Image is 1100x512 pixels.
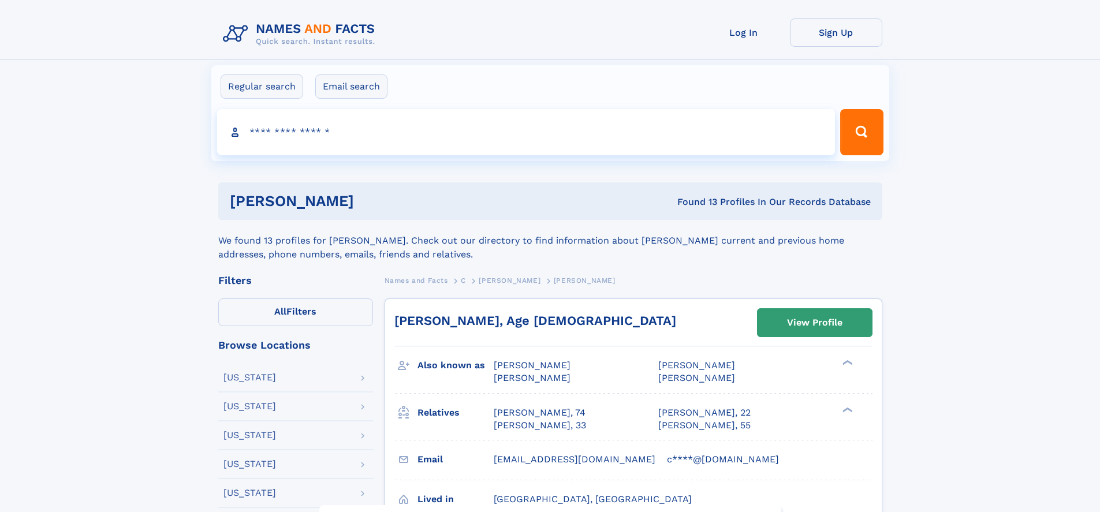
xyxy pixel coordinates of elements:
[658,406,751,419] a: [PERSON_NAME], 22
[494,372,570,383] span: [PERSON_NAME]
[787,309,842,336] div: View Profile
[461,273,466,287] a: C
[218,275,373,286] div: Filters
[218,18,385,50] img: Logo Names and Facts
[223,402,276,411] div: [US_STATE]
[516,196,871,208] div: Found 13 Profiles In Our Records Database
[218,298,373,326] label: Filters
[221,74,303,99] label: Regular search
[479,273,540,287] a: [PERSON_NAME]
[494,454,655,465] span: [EMAIL_ADDRESS][DOMAIN_NAME]
[494,360,570,371] span: [PERSON_NAME]
[223,431,276,440] div: [US_STATE]
[230,194,516,208] h1: [PERSON_NAME]
[394,313,676,328] a: [PERSON_NAME], Age [DEMOGRAPHIC_DATA]
[218,220,882,261] div: We found 13 profiles for [PERSON_NAME]. Check out our directory to find information about [PERSON...
[223,459,276,469] div: [US_STATE]
[494,494,692,504] span: [GEOGRAPHIC_DATA], [GEOGRAPHIC_DATA]
[417,450,494,469] h3: Email
[417,356,494,375] h3: Also known as
[479,276,540,285] span: [PERSON_NAME]
[494,419,586,432] a: [PERSON_NAME], 33
[658,372,735,383] span: [PERSON_NAME]
[385,273,448,287] a: Names and Facts
[554,276,616,285] span: [PERSON_NAME]
[698,18,790,47] a: Log In
[658,419,751,432] a: [PERSON_NAME], 55
[274,306,286,317] span: All
[315,74,387,99] label: Email search
[758,309,872,337] a: View Profile
[790,18,882,47] a: Sign Up
[840,406,853,413] div: ❯
[417,403,494,423] h3: Relatives
[658,360,735,371] span: [PERSON_NAME]
[461,276,466,285] span: C
[840,359,853,367] div: ❯
[494,406,586,419] a: [PERSON_NAME], 74
[223,373,276,382] div: [US_STATE]
[417,489,494,509] h3: Lived in
[840,109,883,155] button: Search Button
[223,488,276,498] div: [US_STATE]
[218,340,373,350] div: Browse Locations
[217,109,836,155] input: search input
